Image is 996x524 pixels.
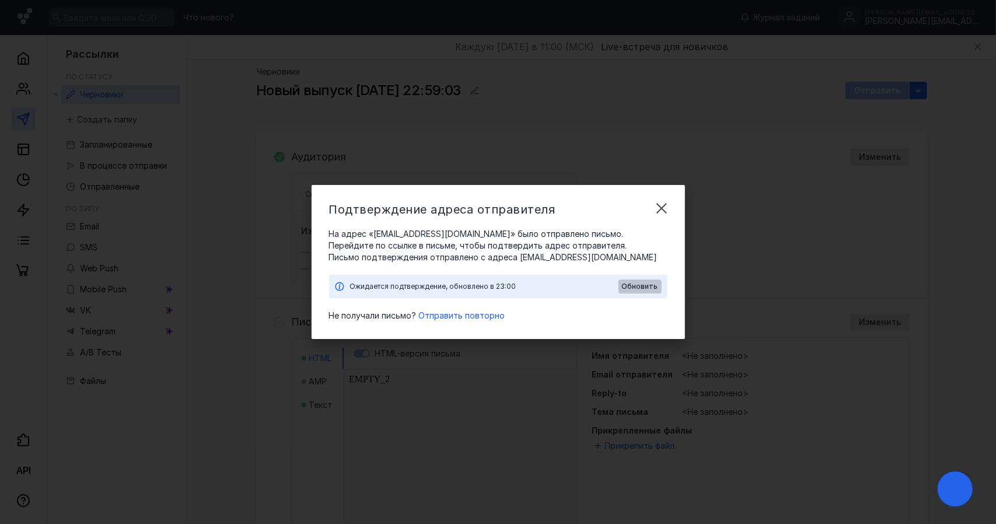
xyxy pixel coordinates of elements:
span: Отправить повторно [419,310,505,320]
span: Подтверждение адреса отправителя [329,202,555,216]
span: Письмо подтверждения отправлено c адреса [EMAIL_ADDRESS][DOMAIN_NAME] [329,251,668,263]
span: Обновить [622,282,658,291]
div: Ожидается подтверждение, обновлено в 23:00 [350,281,618,292]
span: Не получали письмо? [329,310,417,322]
span: На адрес «[EMAIL_ADDRESS][DOMAIN_NAME]» было отправлено письмо. Перейдите по ссылке в письме, что... [329,228,668,251]
button: Отправить повторно [419,310,505,322]
button: Обновить [618,280,662,294]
